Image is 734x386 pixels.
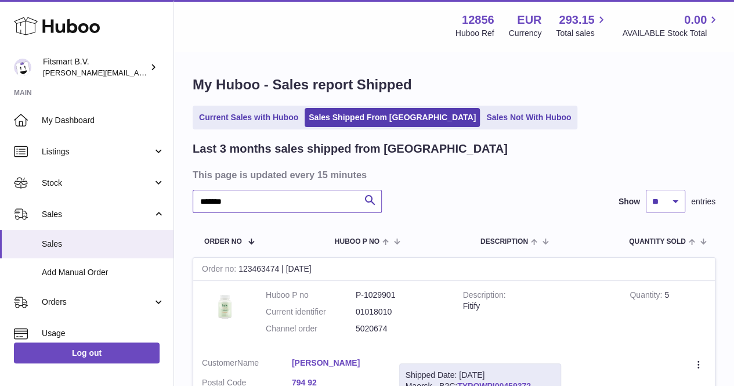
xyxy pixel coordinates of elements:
span: 293.15 [559,12,594,28]
span: 0.00 [684,12,707,28]
div: Currency [509,28,542,39]
img: jonathan@leaderoo.com [14,59,31,76]
span: Add Manual Order [42,267,165,278]
a: [PERSON_NAME] [292,358,382,369]
dd: 5020674 [356,323,446,334]
span: Quantity Sold [629,238,686,246]
span: Description [480,238,528,246]
a: 293.15 Total sales [556,12,608,39]
span: Customer [202,358,237,367]
h2: Last 3 months sales shipped from [GEOGRAPHIC_DATA] [193,141,508,157]
dt: Channel order [266,323,356,334]
dt: Huboo P no [266,290,356,301]
span: AVAILABLE Stock Total [622,28,720,39]
div: Huboo Ref [455,28,494,39]
span: Orders [42,297,153,308]
a: Sales Shipped From [GEOGRAPHIC_DATA] [305,108,480,127]
dt: Name [202,358,292,371]
span: entries [691,196,715,207]
span: Listings [42,146,153,157]
span: Order No [204,238,242,246]
span: Total sales [556,28,608,39]
div: 123463474 | [DATE] [193,258,715,281]
label: Show [619,196,640,207]
a: Log out [14,342,160,363]
span: Stock [42,178,153,189]
td: 5 [621,281,715,349]
h3: This page is updated every 15 minutes [193,168,713,181]
span: Sales [42,239,165,250]
dd: 01018010 [356,306,446,318]
dd: P-1029901 [356,290,446,301]
div: Fitify [463,301,613,312]
strong: Quantity [630,290,664,302]
span: My Dashboard [42,115,165,126]
a: Current Sales with Huboo [195,108,302,127]
div: Shipped Date: [DATE] [406,370,555,381]
strong: Order no [202,264,238,276]
img: 128561739542540.png [202,290,248,323]
strong: EUR [517,12,541,28]
a: Sales Not With Huboo [482,108,575,127]
h1: My Huboo - Sales report Shipped [193,75,715,94]
span: Sales [42,209,153,220]
a: 0.00 AVAILABLE Stock Total [622,12,720,39]
div: Fitsmart B.V. [43,56,147,78]
span: Usage [42,328,165,339]
span: [PERSON_NAME][EMAIL_ADDRESS][DOMAIN_NAME] [43,68,233,77]
strong: Description [463,290,506,302]
span: Huboo P no [335,238,379,246]
strong: 12856 [462,12,494,28]
dt: Current identifier [266,306,356,318]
